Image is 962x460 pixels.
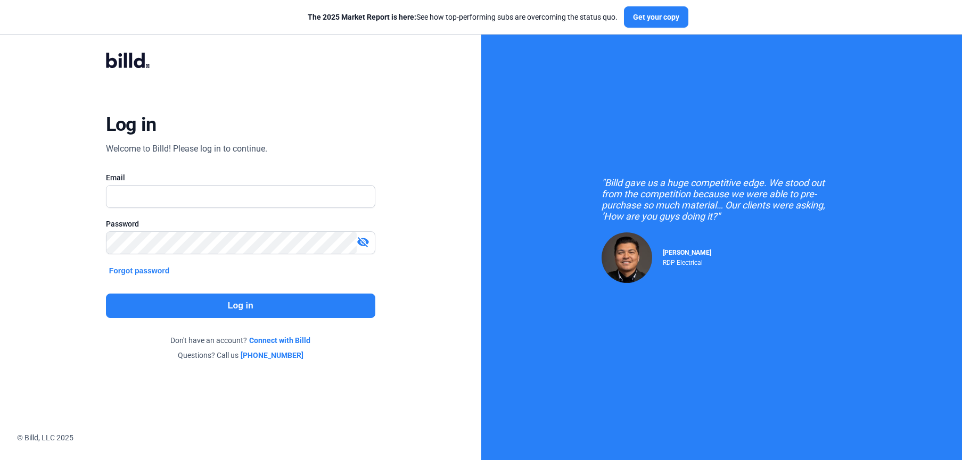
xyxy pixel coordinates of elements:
[106,113,157,136] div: Log in
[308,13,416,21] span: The 2025 Market Report is here:
[602,232,652,283] img: Raul Pacheco
[106,143,267,155] div: Welcome to Billd! Please log in to continue.
[106,172,375,183] div: Email
[602,177,841,222] div: "Billd gave us a huge competitive edge. We stood out from the competition because we were able to...
[663,249,711,256] span: [PERSON_NAME]
[106,335,375,346] div: Don't have an account?
[308,12,618,22] div: See how top-performing subs are overcoming the status quo.
[106,350,375,361] div: Questions? Call us
[663,256,711,266] div: RDP Electrical
[357,236,369,248] mat-icon: visibility_off
[249,335,310,346] a: Connect with Billd
[106,219,375,229] div: Password
[241,350,303,361] a: [PHONE_NUMBER]
[624,6,688,28] button: Get your copy
[106,294,375,318] button: Log in
[106,265,173,277] button: Forgot password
